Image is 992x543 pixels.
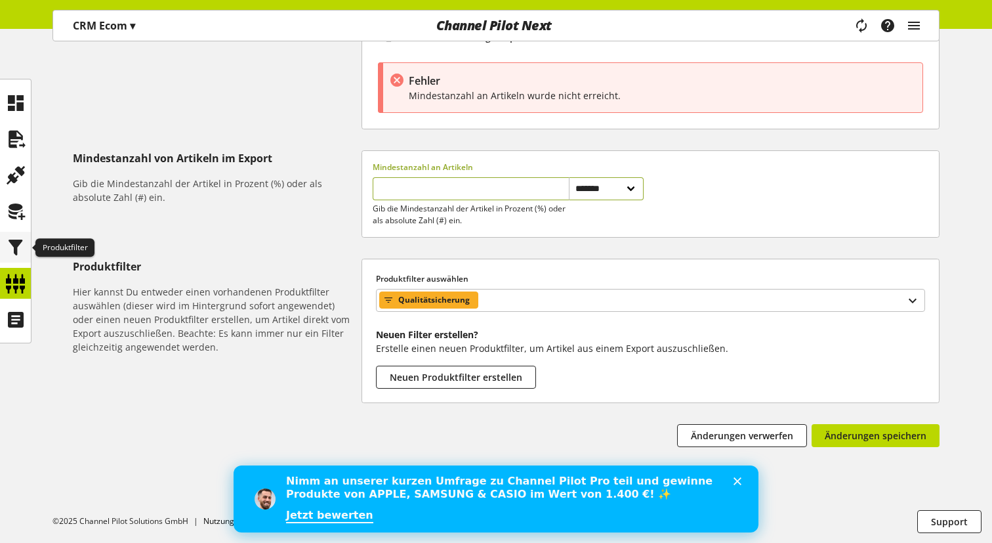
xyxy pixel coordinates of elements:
a: Nutzungsbedingungen [203,515,286,527]
iframe: Intercom live chat Banner [234,466,758,532]
h1: Fehler [409,73,917,89]
p: Gib die Mindestanzahl der Artikel in Prozent (%) oder als absolute Zahl (#) ein. [373,203,568,227]
span: Neuen Produktfilter erstellen [390,370,522,384]
button: Änderungen verwerfen [677,424,807,447]
h6: Gib die Mindestanzahl der Artikel in Prozent (%) oder als absolute Zahl (#) ein. [73,177,356,204]
nav: main navigation [52,10,940,41]
p: CRM Ecom [73,18,135,33]
span: Änderungen speichern [825,429,926,443]
p: Erstelle einen neuen Produktfilter, um Artikel aus einem Export auszuschließen. [376,341,925,355]
li: ©2025 Channel Pilot Solutions GmbH [52,515,203,527]
h5: Mindestanzahl von Artikeln im Export [73,150,356,166]
h6: Hier kannst Du entweder einen vorhandenen Produktfilter auswählen (dieser wird im Hintergrund sof... [73,285,356,354]
button: Support [917,510,982,533]
b: Neuen Filter erstellen? [376,328,478,341]
span: Support [931,515,968,529]
label: Mindestanzahl an Artikeln [373,162,644,173]
span: Qualitätsicherung [398,292,470,308]
label: Produktfilter auswählen [376,273,925,285]
p: Mindestanzahl an Artikeln wurde nicht erreicht. [409,89,917,102]
h5: Produktfilter [73,259,356,274]
button: Neuen Produktfilter erstellen [376,366,536,389]
span: Änderungen verwerfen [691,429,793,443]
button: Änderungen speichern [812,424,940,447]
span: ▾ [130,18,135,33]
div: Produktfilter [35,238,94,257]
